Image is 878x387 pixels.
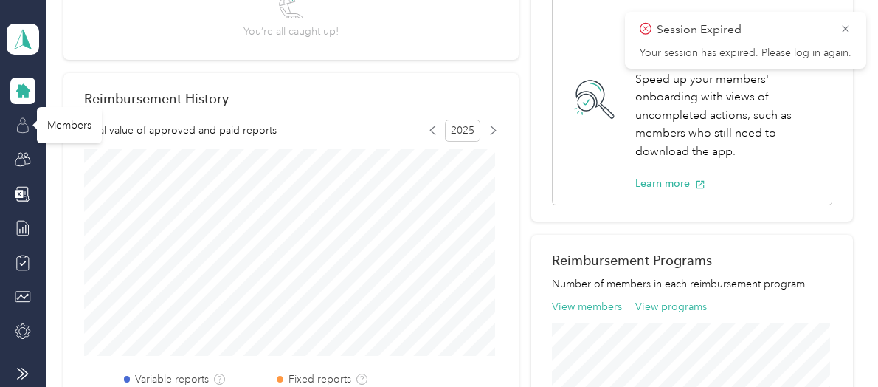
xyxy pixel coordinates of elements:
span: You’re all caught up! [243,24,339,39]
p: Number of members in each reimbursement program. [552,276,832,292]
label: Variable reports [135,371,209,387]
label: Fixed reports [288,371,351,387]
p: Speed up your members' onboarding with views of uncompleted actions, such as members who still ne... [635,70,815,161]
div: Members [37,107,102,143]
h2: Reimbursement Programs [552,253,832,268]
button: Learn more [635,176,705,191]
button: View programs [635,299,707,315]
h2: Reimbursement History [84,91,229,106]
p: Your session has expired. Please log in again. [640,47,851,60]
span: 2025 [445,120,480,142]
p: Session Expired [657,21,829,39]
span: Total value of approved and paid reports [84,123,277,138]
button: View members [552,299,622,315]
